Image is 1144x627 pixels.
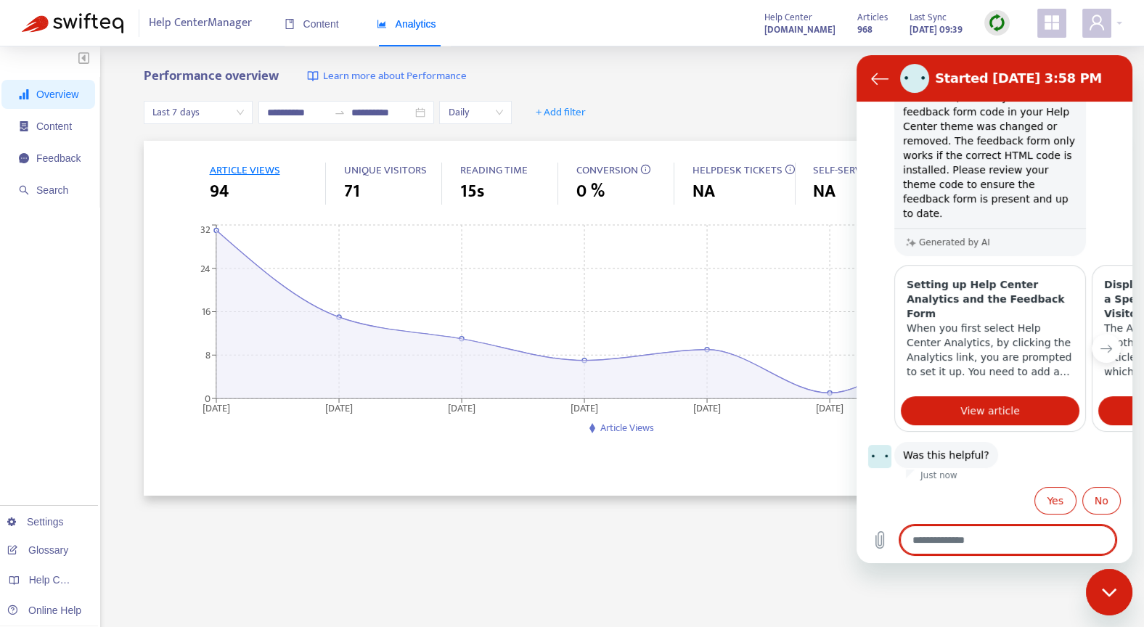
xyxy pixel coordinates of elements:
span: SELF-SERVICE SCORE [813,161,909,179]
span: 15s [459,179,483,205]
a: Learn more about Performance [307,68,466,85]
button: Upload file [9,470,38,499]
iframe: Button to launch messaging window, conversation in progress [1086,569,1132,615]
span: appstore [1043,14,1061,31]
span: 0 % [576,179,604,205]
h3: Displaying Article Metrics for a Specific Article and the Visitor's Journey [248,222,414,266]
span: Content [36,120,72,132]
tspan: [DATE] [571,399,598,416]
span: container [19,121,29,131]
span: 94 [209,179,228,205]
span: user [1088,14,1106,31]
tspan: [DATE] [448,399,475,416]
span: CONVERSION [576,161,637,179]
tspan: [DATE] [693,399,721,416]
tspan: 0 [205,390,211,406]
span: swap-right [334,107,346,118]
p: The Article Metrics display in-depth metrics for specific articles, for the selected period, whic... [248,266,414,324]
img: sync.dc5367851b00ba804db3.png [988,14,1006,32]
span: UNIQUE VISITORS [343,161,426,179]
tspan: [DATE] [325,399,353,416]
span: Last Sync [910,9,947,25]
span: Overview [36,89,78,100]
strong: [DATE] 09:39 [910,22,963,38]
span: Feedback [36,152,81,164]
span: Was this helpful? [46,393,133,407]
button: Yes [178,432,220,459]
span: + Add filter [536,104,586,121]
tspan: [DATE] [816,399,843,416]
b: Performance overview [144,65,278,87]
span: Articles [857,9,888,25]
span: book [285,19,295,29]
tspan: 32 [200,221,211,237]
strong: [DOMAIN_NAME] [764,22,835,38]
span: Help Center [764,9,812,25]
img: image-link [307,70,319,82]
img: Swifteq [22,13,123,33]
a: Settings [7,516,64,528]
span: NA [813,179,835,205]
button: No [226,432,264,459]
span: Content [285,18,339,30]
span: ARTICLE VIEWS [209,161,279,179]
tspan: [DATE] [203,399,230,416]
a: Online Help [7,605,81,616]
a: Glossary [7,544,68,556]
span: Help Centers [29,574,89,586]
span: signal [19,89,29,99]
span: Article Views [600,419,654,436]
tspan: 16 [202,303,211,320]
a: View article: 'Displaying Article Metrics for a Specific Article and the Visitor's Journey' [242,341,420,370]
span: search [19,185,29,195]
span: message [19,153,29,163]
a: [DOMAIN_NAME] [764,21,835,38]
span: NA [692,179,714,205]
span: 71 [343,179,359,205]
tspan: 24 [200,260,211,276]
span: Search [36,184,68,196]
span: Help Center Manager [149,9,252,37]
span: to [334,107,346,118]
button: + Add filter [525,101,597,124]
p: Just now [64,414,101,426]
span: area-chart [377,19,387,29]
span: READING TIME [459,161,527,179]
span: Analytics [377,18,436,30]
tspan: 8 [205,347,211,364]
span: HELPDESK TICKETS [692,161,782,179]
span: Daily [448,102,503,123]
iframe: Messaging window [857,55,1132,563]
span: Learn more about Performance [322,68,466,85]
span: Last 7 days [152,102,244,123]
strong: 968 [857,22,873,38]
